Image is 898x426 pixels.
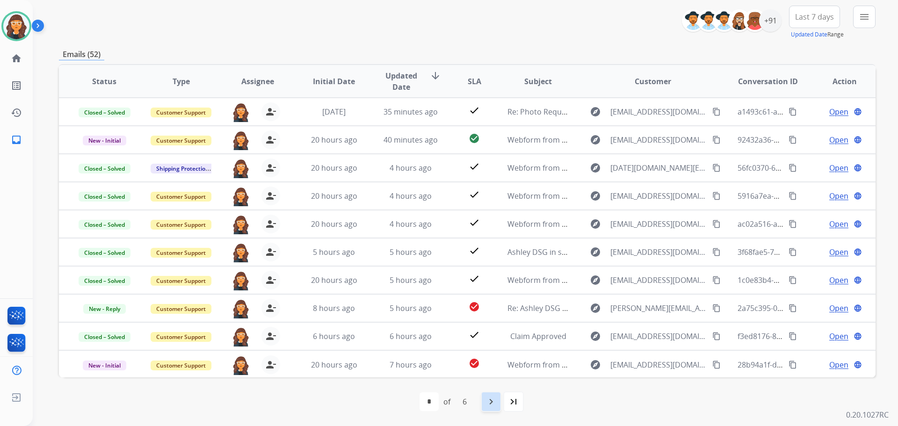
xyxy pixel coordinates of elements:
span: Ashley DSG in store credit [507,247,599,257]
span: New - Initial [83,136,126,145]
mat-icon: person_remove [265,134,276,145]
mat-icon: content_copy [712,164,721,172]
span: 5 hours ago [390,303,432,313]
mat-icon: language [854,276,862,284]
mat-icon: inbox [11,134,22,145]
mat-icon: explore [590,274,601,286]
img: agent-avatar [232,102,250,122]
span: [EMAIL_ADDRESS][DOMAIN_NAME] [610,134,707,145]
mat-icon: person_remove [265,246,276,258]
span: Customer Support [151,220,211,230]
span: Open [829,246,848,258]
span: Type [173,76,190,87]
span: [EMAIL_ADDRESS][DOMAIN_NAME] [610,190,707,202]
span: Last 7 days [795,15,834,19]
mat-icon: content_copy [712,248,721,256]
mat-icon: person_remove [265,190,276,202]
span: [EMAIL_ADDRESS][DOMAIN_NAME] [610,218,707,230]
mat-icon: language [854,192,862,200]
span: Webform from [DATE][DOMAIN_NAME][EMAIL_ADDRESS][DOMAIN_NAME] on [DATE] [507,163,802,173]
span: Closed – Solved [79,108,130,117]
span: 20 hours ago [311,163,357,173]
mat-icon: check [469,245,480,256]
mat-icon: person_remove [265,106,276,117]
mat-icon: explore [590,134,601,145]
mat-icon: content_copy [712,220,721,228]
span: Claim Approved [510,331,566,341]
mat-icon: person_remove [265,303,276,314]
img: agent-avatar [232,159,250,178]
span: Range [791,30,844,38]
span: Customer Support [151,304,211,314]
mat-icon: language [854,136,862,144]
span: [DATE][DOMAIN_NAME][EMAIL_ADDRESS][DOMAIN_NAME] [610,162,707,173]
span: Webform from [EMAIL_ADDRESS][DOMAIN_NAME] on [DATE] [507,275,719,285]
mat-icon: explore [590,162,601,173]
img: agent-avatar [232,187,250,206]
span: Open [829,106,848,117]
button: Updated Date [791,31,827,38]
span: 5 hours ago [390,275,432,285]
span: 5916a7ea-3e43-44e9-aa33-59734b5c3440 [738,191,882,201]
span: Customer Support [151,136,211,145]
mat-icon: language [854,248,862,256]
mat-icon: content_copy [712,136,721,144]
span: Closed – Solved [79,332,130,342]
span: Customer [635,76,671,87]
mat-icon: check_circle [469,133,480,144]
img: avatar [3,13,29,39]
mat-icon: person_remove [265,331,276,342]
span: 56fc0370-6aee-474e-97b9-cbc73a8f0748 [738,163,877,173]
mat-icon: explore [590,359,601,370]
span: [EMAIL_ADDRESS][DOMAIN_NAME] [610,331,707,342]
mat-icon: check [469,161,480,172]
p: Emails (52) [59,49,104,60]
span: Re: Photo Request [507,107,572,117]
mat-icon: menu [859,11,870,22]
img: agent-avatar [232,355,250,375]
span: 2a75c395-05e9-4a32-8ae6-4c13a33df8b0 [738,303,880,313]
img: agent-avatar [232,327,250,347]
mat-icon: person_remove [265,218,276,230]
span: 20 hours ago [311,191,357,201]
span: a1493c61-a697-4f43-b5e1-79a2158a61a1 [738,107,880,117]
span: Open [829,359,848,370]
span: Assignee [241,76,274,87]
span: 6 hours ago [313,331,355,341]
span: [EMAIL_ADDRESS][DOMAIN_NAME] [610,106,707,117]
span: Closed – Solved [79,276,130,286]
mat-icon: language [854,332,862,340]
span: 35 minutes ago [384,107,438,117]
span: SLA [468,76,481,87]
mat-icon: arrow_downward [430,70,441,81]
mat-icon: explore [590,246,601,258]
span: [PERSON_NAME][EMAIL_ADDRESS][PERSON_NAME][DOMAIN_NAME] [610,303,707,314]
mat-icon: content_copy [789,220,797,228]
span: 7 hours ago [390,360,432,370]
div: 6 [455,392,474,411]
span: f3ed8176-8923-4305-be3b-df5a2002289d [738,331,880,341]
mat-icon: check [469,273,480,284]
span: 1c0e83b4-b47a-484a-9a21-c4f18b1826c8 [738,275,880,285]
span: [DATE] [322,107,346,117]
mat-icon: check [469,217,480,228]
img: agent-avatar [232,299,250,318]
mat-icon: content_copy [712,361,721,369]
mat-icon: content_copy [789,164,797,172]
mat-icon: content_copy [789,248,797,256]
span: Shipping Protection [151,164,215,173]
span: Updated Date [380,70,423,93]
span: Open [829,134,848,145]
span: 20 hours ago [311,135,357,145]
span: Webform from [EMAIL_ADDRESS][DOMAIN_NAME] on [DATE] [507,219,719,229]
span: 20 hours ago [311,360,357,370]
span: Customer Support [151,276,211,286]
span: Closed – Solved [79,220,130,230]
mat-icon: explore [590,303,601,314]
mat-icon: check [469,189,480,200]
span: 8 hours ago [313,303,355,313]
mat-icon: content_copy [789,136,797,144]
span: Webform from [EMAIL_ADDRESS][DOMAIN_NAME] on [DATE] [507,191,719,201]
mat-icon: explore [590,218,601,230]
mat-icon: content_copy [789,192,797,200]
